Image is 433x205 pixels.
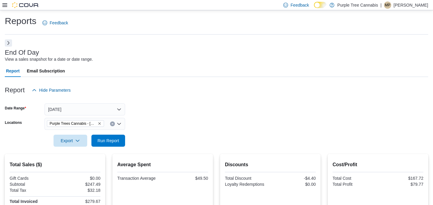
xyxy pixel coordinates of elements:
[91,135,125,147] button: Run Report
[272,182,316,187] div: $0.00
[5,39,12,47] button: Next
[380,2,382,9] p: |
[110,121,115,126] button: Clear input
[272,176,316,181] div: -$4.40
[56,176,100,181] div: $0.00
[225,161,316,168] h2: Discounts
[225,176,269,181] div: Total Discount
[54,135,87,147] button: Export
[333,176,377,181] div: Total Cost
[12,2,39,8] img: Cova
[98,122,101,125] button: Remove Purple Trees Cannabis - Mississauga from selection in this group
[384,2,391,9] div: Matt Piotrowicz
[333,182,377,187] div: Total Profit
[6,65,20,77] span: Report
[56,199,100,204] div: $279.67
[333,161,423,168] h2: Cost/Profit
[117,176,161,181] div: Transaction Average
[5,49,39,56] h3: End Of Day
[5,87,25,94] h3: Report
[225,182,269,187] div: Loyalty Redemptions
[164,176,208,181] div: $49.50
[394,2,428,9] p: [PERSON_NAME]
[29,84,73,96] button: Hide Parameters
[314,2,327,8] input: Dark Mode
[10,182,54,187] div: Subtotal
[40,17,70,29] a: Feedback
[45,103,125,115] button: [DATE]
[5,106,26,111] label: Date Range
[5,56,93,63] div: View a sales snapshot for a date or date range.
[56,182,100,187] div: $247.49
[379,176,423,181] div: $167.72
[5,15,36,27] h1: Reports
[56,188,100,193] div: $32.18
[117,121,121,126] button: Open list of options
[50,121,97,127] span: Purple Trees Cannabis - [GEOGRAPHIC_DATA]
[39,87,71,93] span: Hide Parameters
[10,199,38,204] strong: Total Invoiced
[385,2,390,9] span: MP
[290,2,309,8] span: Feedback
[10,188,54,193] div: Total Tax
[117,161,208,168] h2: Average Spent
[10,176,54,181] div: Gift Cards
[5,120,22,125] label: Locations
[97,138,119,144] span: Run Report
[10,161,100,168] h2: Total Sales ($)
[27,65,65,77] span: Email Subscription
[47,120,104,127] span: Purple Trees Cannabis - Mississauga
[50,20,68,26] span: Feedback
[379,182,423,187] div: $79.77
[57,135,84,147] span: Export
[337,2,378,9] p: Purple Tree Cannabis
